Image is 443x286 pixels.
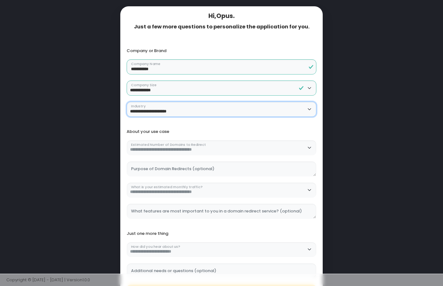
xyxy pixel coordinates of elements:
[127,12,317,20] div: Hi, Opus .
[127,48,317,53] div: Company or Brand
[127,24,317,30] div: Just a few more questions to personalize the application for you.
[127,129,317,134] div: About your use case
[6,277,90,283] span: Copyright © [DATE] - [DATE] | Version 1.0.0
[127,231,317,236] div: Just one more thing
